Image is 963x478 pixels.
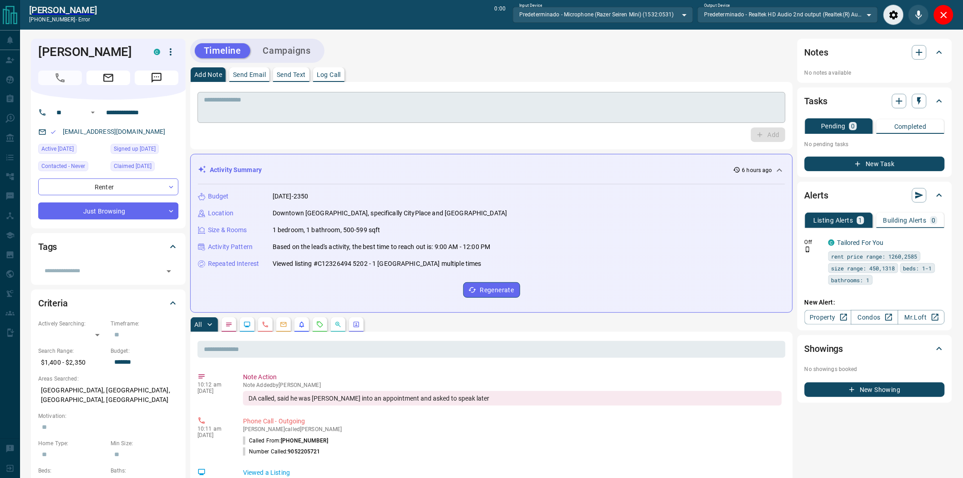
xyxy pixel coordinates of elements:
div: Wed Sep 12 2018 [111,161,178,174]
p: Min Size: [111,439,178,447]
span: Signed up [DATE] [114,144,156,153]
button: Open [162,265,175,278]
p: Areas Searched: [38,375,178,383]
a: Mr.Loft [898,310,945,325]
p: Note Action [243,372,782,382]
span: Error [78,16,91,23]
p: Activity Summary [210,165,262,175]
p: Note Added by [PERSON_NAME] [243,382,782,388]
div: Wed Sep 12 2018 [111,144,178,157]
p: 6 hours ago [742,166,772,174]
div: Thu Aug 14 2025 [38,144,106,157]
span: Message [135,71,178,85]
svg: Agent Actions [353,321,360,328]
p: Downtown [GEOGRAPHIC_DATA], specifically CityPlace and [GEOGRAPHIC_DATA] [273,208,507,218]
h1: [PERSON_NAME] [38,45,140,59]
span: beds: 1-1 [903,264,932,273]
span: Active [DATE] [41,144,74,153]
span: 9052205721 [288,448,320,455]
p: Viewed listing #C12326494 5202 - 1 [GEOGRAPHIC_DATA] multiple times [273,259,481,269]
svg: Lead Browsing Activity [243,321,251,328]
svg: Push Notification Only [805,246,811,253]
p: No pending tasks [805,137,945,151]
svg: Opportunities [335,321,342,328]
div: Alerts [805,184,945,206]
p: Number Called: [243,447,320,456]
button: New Showing [805,382,945,397]
button: New Task [805,157,945,171]
label: Output Device [704,3,730,9]
button: Open [87,107,98,118]
p: 0 [932,217,936,224]
p: Listing Alerts [814,217,853,224]
div: Notes [805,41,945,63]
p: Phone Call - Outgoing [243,417,782,426]
p: Timeframe: [111,320,178,328]
a: [EMAIL_ADDRESS][DOMAIN_NAME] [63,128,166,135]
p: 1 [859,217,862,224]
span: rent price range: 1260,2585 [831,252,917,261]
p: Completed [894,123,927,130]
p: Actively Searching: [38,320,106,328]
p: 0:00 [495,5,506,25]
button: Campaigns [254,43,320,58]
p: New Alert: [805,298,945,307]
h2: Criteria [38,296,68,310]
svg: Requests [316,321,324,328]
a: Property [805,310,851,325]
p: Baths: [111,467,178,475]
div: Renter [38,178,178,195]
div: Tags [38,236,178,258]
p: Budget [208,192,229,201]
p: Beds: [38,467,106,475]
div: Activity Summary6 hours ago [198,162,785,178]
a: Condos [851,310,898,325]
a: [PERSON_NAME] [29,5,97,15]
p: Send Text [277,71,306,78]
h2: Showings [805,341,843,356]
p: No showings booked [805,365,945,373]
div: Criteria [38,292,178,314]
div: Predeterminado - Realtek HD Audio 2nd output (Realtek(R) Audio) [698,7,878,22]
p: No notes available [805,69,945,77]
h2: Alerts [805,188,828,203]
div: condos.ca [154,49,160,55]
p: Location [208,208,233,218]
p: Based on the lead's activity, the best time to reach out is: 9:00 AM - 12:00 PM [273,242,490,252]
p: Pending [821,123,846,129]
p: 10:11 am [198,426,229,432]
h2: Notes [805,45,828,60]
svg: Emails [280,321,287,328]
div: Showings [805,338,945,360]
div: Close [933,5,954,25]
button: Timeline [195,43,250,58]
p: Called From: [243,437,328,445]
p: [DATE] [198,388,229,394]
div: Predeterminado - Microphone (Razer Seiren Mini) (1532:0531) [513,7,693,22]
button: Regenerate [463,282,520,298]
a: Tailored For You [837,239,884,246]
p: [PERSON_NAME] called [PERSON_NAME] [243,426,782,432]
p: Activity Pattern [208,242,253,252]
span: Contacted - Never [41,162,85,171]
p: Repeated Interest [208,259,259,269]
p: Add Note [194,71,222,78]
div: Tasks [805,90,945,112]
div: condos.ca [828,239,835,246]
p: 10:12 am [198,381,229,388]
span: Email [86,71,130,85]
span: size range: 450,1318 [831,264,895,273]
label: Input Device [519,3,542,9]
p: 1 bedroom, 1 bathroom, 500-599 sqft [273,225,380,235]
p: [GEOGRAPHIC_DATA], [GEOGRAPHIC_DATA], [GEOGRAPHIC_DATA], [GEOGRAPHIC_DATA] [38,383,178,407]
p: Size & Rooms [208,225,247,235]
p: Log Call [317,71,341,78]
p: All [194,321,202,328]
h2: Tasks [805,94,827,108]
div: Mute [908,5,929,25]
span: bathrooms: 1 [831,275,870,285]
p: Off [805,238,823,246]
svg: Listing Alerts [298,321,305,328]
p: $1,400 - $2,350 [38,355,106,370]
